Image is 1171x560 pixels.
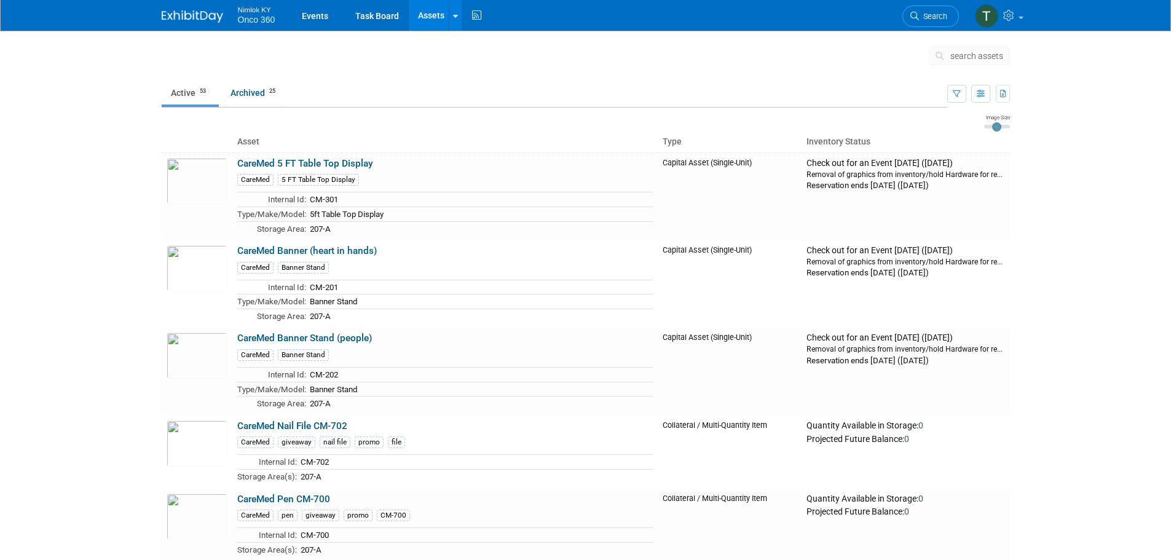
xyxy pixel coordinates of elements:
[306,221,653,235] td: 207-A
[257,312,306,321] span: Storage Area:
[237,494,330,505] a: CareMed Pen CM-700
[297,469,653,483] td: 207-A
[306,280,653,294] td: CM-201
[238,15,275,25] span: Onco 360
[162,81,219,105] a: Active53
[237,349,274,361] div: CareMed
[306,309,653,323] td: 207-A
[806,355,1004,366] div: Reservation ends [DATE] ([DATE])
[237,192,306,207] td: Internal Id:
[237,158,373,169] a: CareMed 5 FT Table Top Display
[237,510,274,521] div: CareMed
[806,267,1004,278] div: Reservation ends [DATE] ([DATE])
[238,2,275,15] span: Nimlok KY
[237,294,306,309] td: Type/Make/Model:
[278,436,315,448] div: giveaway
[278,262,329,274] div: Banner Stand
[162,10,223,23] img: ExhibitDay
[306,207,653,221] td: 5ft Table Top Display
[306,294,653,309] td: Banner Stand
[806,256,1004,267] div: Removal of graphics from inventory/hold Hardware for re...
[984,114,1010,121] div: Image Size
[806,179,1004,191] div: Reservation ends [DATE] ([DATE])
[806,169,1004,179] div: Removal of graphics from inventory/hold Hardware for re...
[320,436,350,448] div: nail file
[257,224,306,234] span: Storage Area:
[306,192,653,207] td: CM-301
[658,132,802,152] th: Type
[237,436,274,448] div: CareMed
[806,158,1004,169] div: Check out for an Event [DATE] ([DATE])
[806,432,1004,445] div: Projected Future Balance:
[237,367,306,382] td: Internal Id:
[306,367,653,382] td: CM-202
[237,245,377,256] a: CareMed Banner (heart in hands)
[658,152,802,240] td: Capital Asset (Single-Unit)
[278,174,359,186] div: 5 FT Table Top Display
[658,416,802,489] td: Collateral / Multi-Quantity Item
[904,507,909,516] span: 0
[302,510,339,521] div: giveaway
[297,455,653,470] td: CM-702
[919,12,947,21] span: Search
[806,333,1004,344] div: Check out for an Event [DATE] ([DATE])
[806,344,1004,354] div: Removal of graphics from inventory/hold Hardware for re...
[806,504,1004,518] div: Projected Future Balance:
[266,87,279,96] span: 25
[221,81,288,105] a: Archived25
[306,396,653,411] td: 207-A
[975,4,998,28] img: Tim Bugaile
[297,542,653,556] td: 207-A
[377,510,410,521] div: CM-700
[658,328,802,415] td: Capital Asset (Single-Unit)
[388,436,405,448] div: file
[297,528,653,543] td: CM-700
[806,420,1004,432] div: Quantity Available in Storage:
[278,349,329,361] div: Banner Stand
[806,245,1004,256] div: Check out for an Event [DATE] ([DATE])
[306,382,653,396] td: Banner Stand
[237,382,306,396] td: Type/Make/Model:
[232,132,658,152] th: Asset
[904,434,909,444] span: 0
[918,420,923,430] span: 0
[237,207,306,221] td: Type/Make/Model:
[278,510,298,521] div: pen
[902,6,959,27] a: Search
[237,455,297,470] td: Internal Id:
[237,174,274,186] div: CareMed
[237,420,347,432] a: CareMed Nail File CM-702
[257,399,306,408] span: Storage Area:
[237,280,306,294] td: Internal Id:
[344,510,373,521] div: promo
[237,545,297,554] span: Storage Area(s):
[950,51,1003,61] span: search assets
[918,494,923,503] span: 0
[658,240,802,328] td: Capital Asset (Single-Unit)
[355,436,384,448] div: promo
[929,46,1010,66] button: search assets
[237,472,297,481] span: Storage Area(s):
[237,262,274,274] div: CareMed
[806,494,1004,505] div: Quantity Available in Storage:
[237,333,372,344] a: CareMed Banner Stand (people)
[237,528,297,543] td: Internal Id:
[196,87,210,96] span: 53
